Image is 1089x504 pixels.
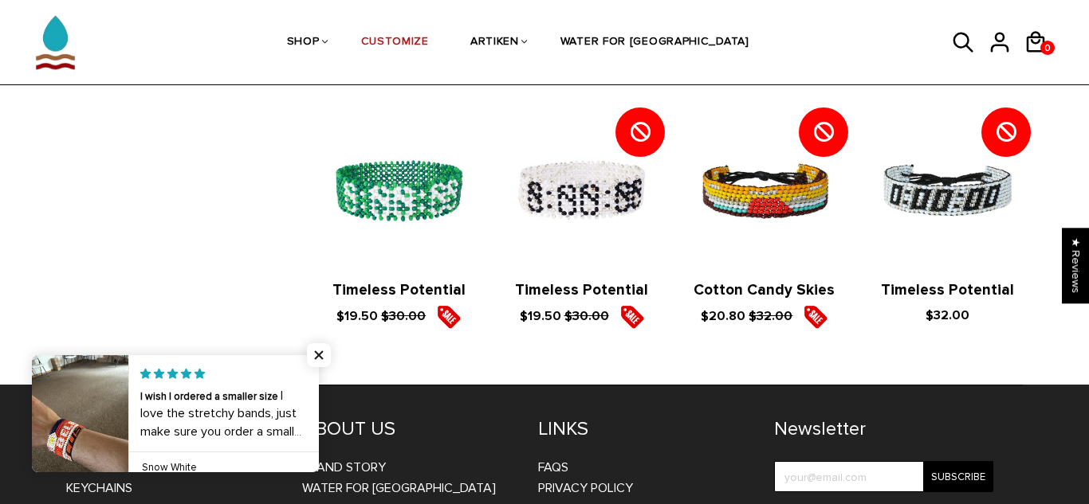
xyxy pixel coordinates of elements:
[749,308,792,324] s: $32.00
[774,461,993,492] input: your@email.com
[538,417,750,441] h4: LINKS
[302,480,496,496] a: WATER FOR [GEOGRAPHIC_DATA]
[1040,38,1055,58] span: 0
[538,459,568,475] a: FAQs
[302,417,514,441] h4: ABOUT US
[538,480,633,496] a: Privacy Policy
[381,308,426,324] s: $30.00
[307,343,331,367] span: Close popup widget
[774,417,993,441] h4: Newsletter
[361,1,429,85] a: CUSTOMIZE
[515,281,648,299] a: Timeless Potential
[520,308,561,324] span: $19.50
[336,308,378,324] span: $19.50
[470,1,519,85] a: ARTIKEN
[804,305,828,329] img: sale5.png
[701,308,745,324] span: $20.80
[923,461,993,492] input: Subscribe
[564,308,609,324] s: $30.00
[302,459,386,475] a: BRAND STORY
[1062,228,1089,303] div: Click to open Judge.me floating reviews tab
[560,1,749,85] a: WATER FOR [GEOGRAPHIC_DATA]
[66,480,132,496] a: Keychains
[694,281,835,299] a: Cotton Candy Skies
[287,1,320,85] a: SHOP
[1040,41,1055,55] a: 0
[926,307,969,323] span: $32.00
[332,281,466,299] a: Timeless Potential
[437,305,461,329] img: sale5.png
[620,305,644,329] img: sale5.png
[881,281,1014,299] a: Timeless Potential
